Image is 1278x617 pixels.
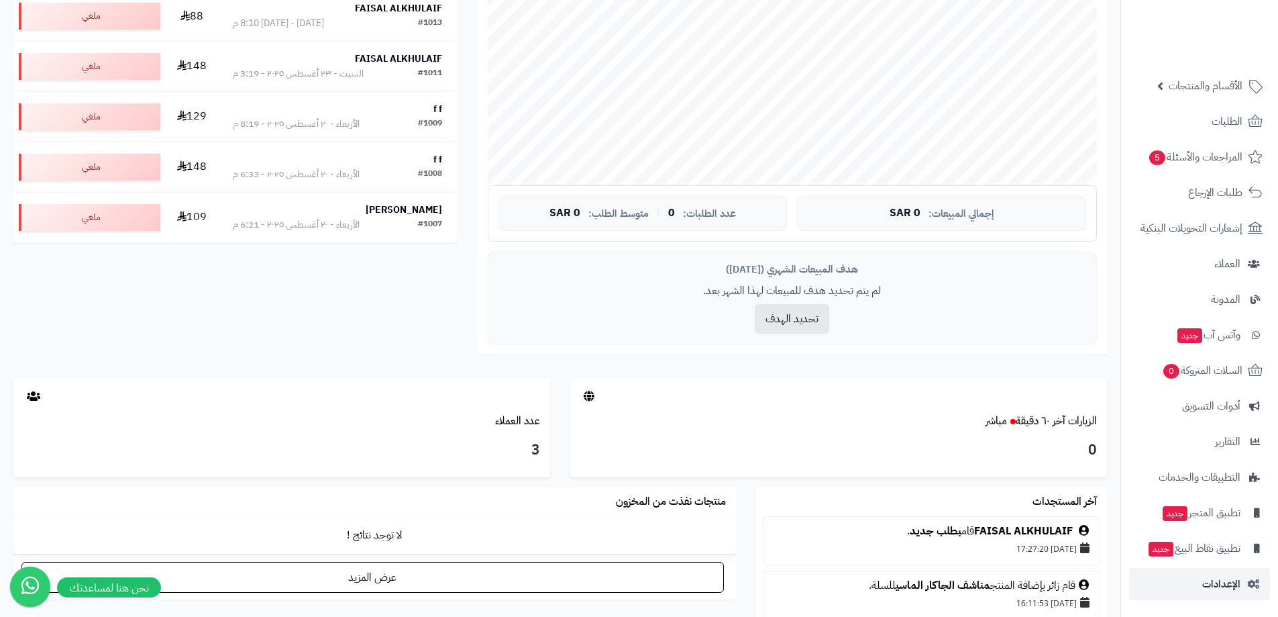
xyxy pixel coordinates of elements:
strong: [PERSON_NAME] [366,203,442,217]
div: الأربعاء - ٢٠ أغسطس ٢٠٢٥ - 6:33 م [233,168,360,181]
h3: منتجات نفذت من المخزون [616,496,726,508]
div: هدف المبيعات الشهري ([DATE]) [498,263,1086,277]
a: المراجعات والأسئلة5 [1129,141,1270,173]
h3: 0 [580,439,1097,462]
span: إجمالي المبيعات: [928,208,994,220]
div: #1008 [418,168,442,181]
div: [DATE] 17:27:20 [770,539,1093,558]
span: عدد الطلبات: [683,208,736,220]
div: #1007 [418,218,442,232]
span: | [657,208,660,218]
a: الطلبات [1129,105,1270,138]
div: [DATE] 16:11:53 [770,594,1093,612]
span: إشعارات التحويلات البنكية [1140,219,1242,238]
span: تطبيق نقاط البيع [1147,539,1240,558]
a: إشعارات التحويلات البنكية [1129,212,1270,244]
span: جديد [1149,542,1173,557]
a: طلبات الإرجاع [1129,177,1270,209]
span: الطلبات [1212,112,1242,131]
span: 0 SAR [890,207,920,220]
span: 0 SAR [549,207,580,220]
span: الإعدادات [1202,575,1240,594]
span: الأقسام والمنتجات [1169,77,1242,95]
a: الزيارات آخر ٦٠ دقيقةمباشر [986,413,1097,429]
span: 5 [1149,150,1165,165]
div: #1011 [418,67,442,81]
span: جديد [1177,328,1202,343]
a: الإعدادات [1129,568,1270,600]
a: العملاء [1129,248,1270,280]
div: ملغي [19,154,160,181]
a: مناشف الجاكار الماسي [896,577,990,594]
div: الأربعاء - ٢٠ أغسطس ٢٠٢٥ - 8:19 م [233,117,360,131]
td: 148 [166,142,217,192]
div: #1013 [418,17,442,30]
div: قام . [770,524,1093,539]
div: قام زائر بإضافة المنتج للسلة. [770,578,1093,594]
a: تطبيق نقاط البيعجديد [1129,532,1270,565]
span: متوسط الطلب: [588,208,649,220]
span: 0 [1163,364,1179,379]
span: 0 [668,207,675,220]
td: 148 [166,42,217,91]
td: 109 [166,193,217,242]
h3: 3 [23,439,540,462]
span: تطبيق المتجر [1161,504,1240,522]
div: ملغي [19,103,160,130]
strong: FAISAL ALKHULAIF [355,1,442,15]
td: 129 [166,92,217,142]
span: التطبيقات والخدمات [1159,468,1240,487]
div: ملغي [19,204,160,231]
strong: f f [433,102,442,116]
span: التقارير [1215,432,1240,451]
a: السلات المتروكة0 [1129,354,1270,387]
span: المراجعات والأسئلة [1148,148,1242,167]
div: السبت - ٢٣ أغسطس ٢٠٢٥ - 3:19 م [233,67,364,81]
td: لا توجد نتائج ! [13,517,736,554]
p: لم يتم تحديد هدف للمبيعات لهذا الشهر بعد. [498,283,1086,299]
span: جديد [1163,506,1187,521]
span: طلبات الإرجاع [1188,183,1242,202]
span: العملاء [1214,254,1240,273]
div: [DATE] - [DATE] 8:10 م [233,17,324,30]
div: الأربعاء - ٢٠ أغسطس ٢٠٢٥ - 6:21 م [233,218,360,232]
strong: FAISAL ALKHULAIF [355,52,442,66]
a: عرض المزيد [21,562,724,593]
div: #1009 [418,117,442,131]
a: عدد العملاء [495,413,540,429]
a: تطبيق المتجرجديد [1129,497,1270,529]
h3: آخر المستجدات [1032,496,1097,508]
button: تحديد الهدف [755,304,829,334]
a: أدوات التسويق [1129,390,1270,422]
span: أدوات التسويق [1182,397,1240,416]
div: ملغي [19,3,160,30]
span: وآتس آب [1176,326,1240,344]
a: التطبيقات والخدمات [1129,461,1270,493]
span: السلات المتروكة [1162,361,1242,380]
div: ملغي [19,53,160,80]
a: بطلب جديد [910,523,961,539]
a: وآتس آبجديد [1129,319,1270,351]
a: المدونة [1129,283,1270,316]
span: المدونة [1211,290,1240,309]
strong: f f [433,152,442,167]
small: مباشر [986,413,1007,429]
a: FAISAL ALKHULAIF [974,523,1073,539]
a: التقارير [1129,426,1270,458]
